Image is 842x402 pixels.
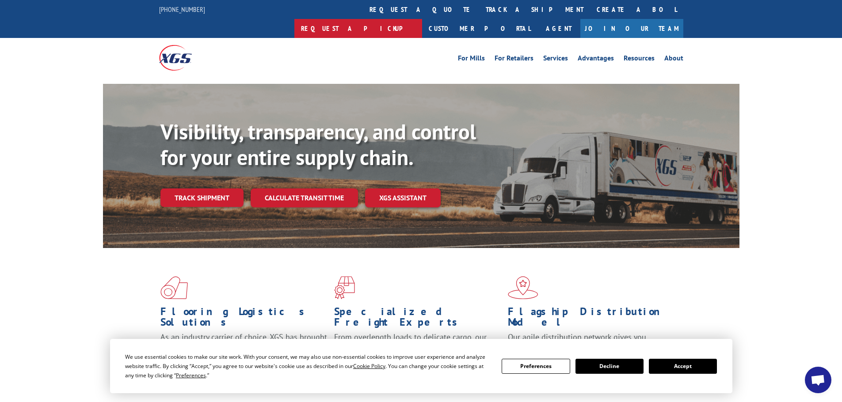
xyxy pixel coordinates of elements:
img: xgs-icon-focused-on-flooring-red [334,276,355,299]
a: Request a pickup [294,19,422,38]
a: Join Our Team [580,19,683,38]
span: Our agile distribution network gives you nationwide inventory management on demand. [508,332,671,353]
b: Visibility, transparency, and control for your entire supply chain. [160,118,476,171]
p: From overlength loads to delicate cargo, our experienced staff knows the best way to move your fr... [334,332,501,371]
button: Decline [575,359,644,374]
a: Agent [537,19,580,38]
a: For Mills [458,55,485,64]
a: Customer Portal [422,19,537,38]
span: Preferences [176,372,206,379]
a: XGS ASSISTANT [365,188,441,207]
img: xgs-icon-total-supply-chain-intelligence-red [160,276,188,299]
a: Advantages [578,55,614,64]
span: As an industry carrier of choice, XGS has brought innovation and dedication to flooring logistics... [160,332,327,363]
img: xgs-icon-flagship-distribution-model-red [508,276,538,299]
button: Accept [649,359,717,374]
div: Open chat [805,367,831,393]
h1: Specialized Freight Experts [334,306,501,332]
div: We use essential cookies to make our site work. With your consent, we may also use non-essential ... [125,352,491,380]
a: Resources [624,55,655,64]
a: For Retailers [495,55,533,64]
button: Preferences [502,359,570,374]
div: Cookie Consent Prompt [110,339,732,393]
a: Calculate transit time [251,188,358,207]
a: Track shipment [160,188,244,207]
a: About [664,55,683,64]
a: Services [543,55,568,64]
h1: Flagship Distribution Model [508,306,675,332]
span: Cookie Policy [353,362,385,370]
a: [PHONE_NUMBER] [159,5,205,14]
h1: Flooring Logistics Solutions [160,306,328,332]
